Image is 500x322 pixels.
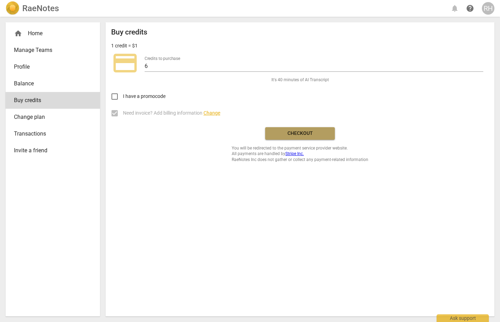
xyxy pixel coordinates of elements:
[6,1,20,15] img: Logo
[111,49,139,77] span: credit_card
[265,127,335,140] button: Checkout
[14,79,86,88] span: Balance
[271,130,329,137] span: Checkout
[6,92,100,109] a: Buy credits
[271,77,329,83] span: It's 40 minutes of AI Transcript
[111,28,147,37] h2: Buy credits
[14,46,86,54] span: Manage Teams
[466,4,474,13] span: help
[14,96,86,105] span: Buy credits
[6,142,100,159] a: Invite a friend
[123,109,220,117] span: Need invoice? Add billing information
[14,130,86,138] span: Transactions
[123,93,166,100] span: I have a promocode
[6,109,100,125] a: Change plan
[111,42,138,49] p: 1 credit = $1
[14,146,86,155] span: Invite a friend
[6,42,100,59] a: Manage Teams
[6,25,100,42] div: Home
[464,2,476,15] a: Help
[6,75,100,92] a: Balance
[6,125,100,142] a: Transactions
[6,59,100,75] a: Profile
[285,151,304,156] a: Stripe Inc.
[14,113,86,121] span: Change plan
[14,29,86,38] div: Home
[437,314,489,322] div: Ask support
[232,145,368,163] span: You will be redirected to the payment service provider website. All payments are handled by RaeNo...
[14,63,86,71] span: Profile
[482,2,494,15] button: RH
[203,110,220,116] span: Change
[22,3,59,13] h2: RaeNotes
[145,56,180,61] label: Credits to purchase
[6,1,59,15] a: LogoRaeNotes
[14,29,22,38] span: home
